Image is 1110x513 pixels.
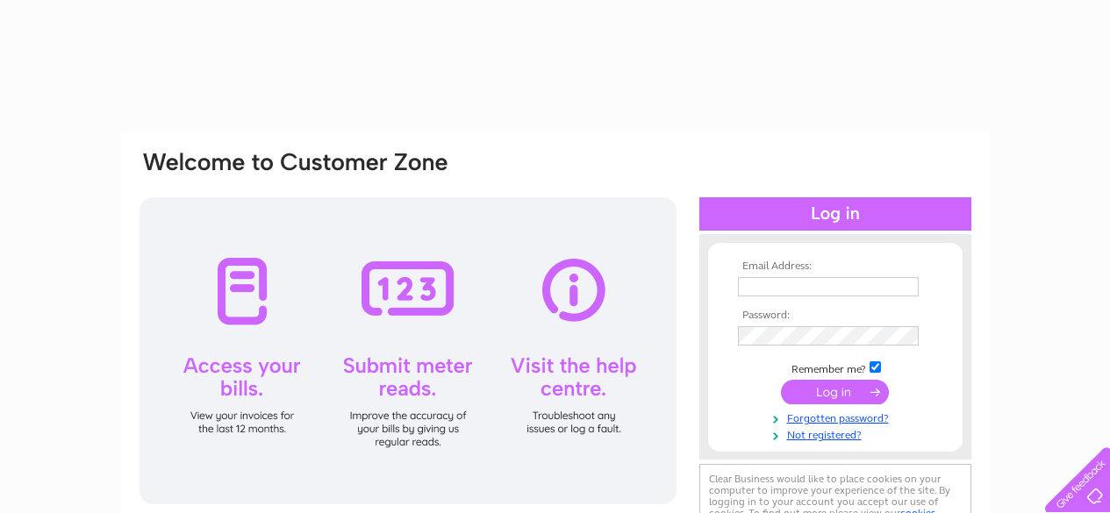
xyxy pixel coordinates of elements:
td: Remember me? [734,359,937,376]
a: Not registered? [738,425,937,442]
th: Password: [734,310,937,322]
input: Submit [781,380,889,404]
a: Forgotten password? [738,409,937,425]
th: Email Address: [734,260,937,273]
